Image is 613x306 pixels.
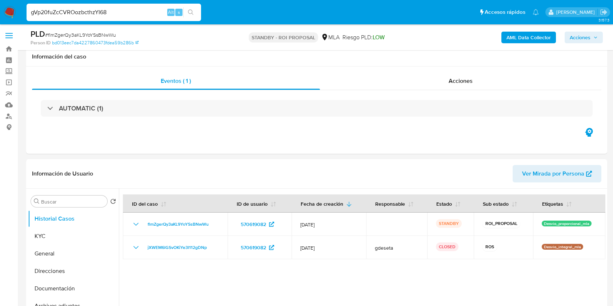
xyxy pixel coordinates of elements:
[28,210,119,228] button: Historial Casos
[373,33,385,41] span: LOW
[28,228,119,245] button: KYC
[600,8,608,16] a: Salir
[28,262,119,280] button: Direcciones
[161,77,191,85] span: Eventos ( 1 )
[31,40,51,46] b: Person ID
[570,32,590,43] span: Acciones
[342,33,385,41] span: Riesgo PLD:
[31,28,45,40] b: PLD
[28,245,119,262] button: General
[32,53,601,60] h1: Información del caso
[522,165,584,182] span: Ver Mirada por Persona
[28,280,119,297] button: Documentación
[32,170,93,177] h1: Información de Usuario
[249,32,318,43] p: STANDBY - ROI PROPOSAL
[168,9,174,16] span: Alt
[110,198,116,206] button: Volver al orden por defecto
[556,9,597,16] p: julieta.rodriguez@mercadolibre.com
[513,165,601,182] button: Ver Mirada por Persona
[52,40,139,46] a: bd013eec7da4227860473fdea59b286b
[183,7,198,17] button: search-icon
[449,77,473,85] span: Acciones
[485,8,525,16] span: Accesos rápidos
[533,9,539,15] a: Notificaciones
[565,32,603,43] button: Acciones
[178,9,180,16] span: s
[41,198,104,205] input: Buscar
[34,198,40,204] button: Buscar
[506,32,551,43] b: AML Data Collector
[41,100,593,117] div: AUTOMATIC (1)
[501,32,556,43] button: AML Data Collector
[59,104,103,112] h3: AUTOMATIC (1)
[321,33,340,41] div: MLA
[45,31,116,39] span: # flmZgerQy3aKL9YoYSsBNwWu
[27,8,201,17] input: Buscar usuario o caso...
